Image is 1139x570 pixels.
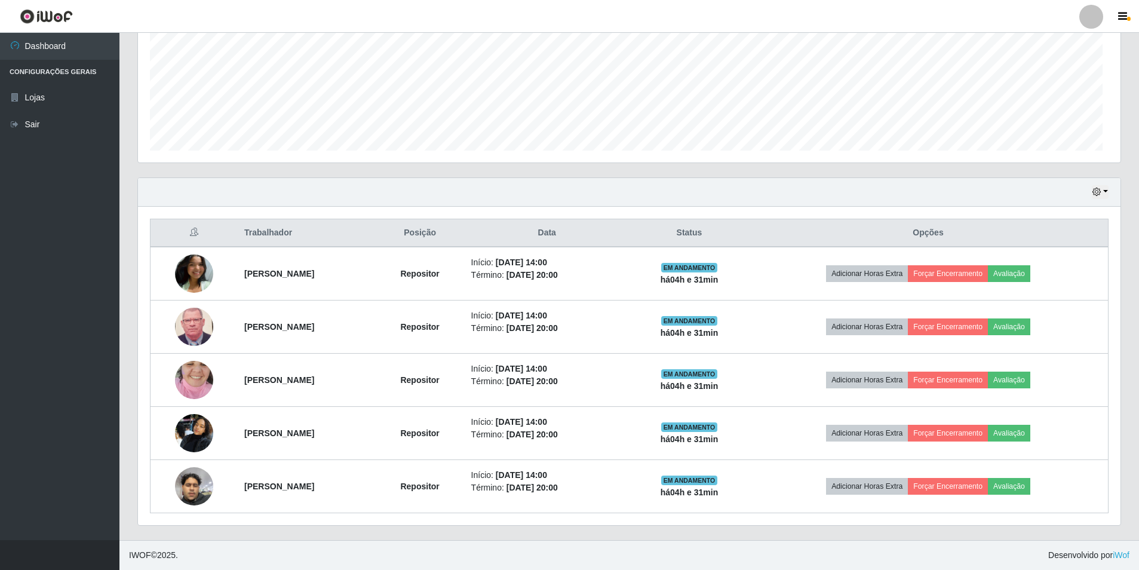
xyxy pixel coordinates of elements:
strong: há 04 h e 31 min [661,488,719,497]
span: EM ANDAMENTO [661,422,718,432]
li: Término: [471,482,623,494]
strong: há 04 h e 31 min [661,434,719,444]
button: Forçar Encerramento [908,265,988,282]
th: Opções [748,219,1108,247]
th: Status [630,219,748,247]
button: Adicionar Horas Extra [826,318,908,335]
span: EM ANDAMENTO [661,263,718,272]
span: IWOF [129,550,151,560]
time: [DATE] 14:00 [496,470,547,480]
li: Início: [471,256,623,269]
button: Avaliação [988,318,1030,335]
img: 1748893020398.jpeg [175,255,213,293]
a: iWof [1113,550,1129,560]
li: Início: [471,309,623,322]
time: [DATE] 20:00 [506,376,558,386]
strong: Repositor [400,428,439,438]
img: 1755522333541.jpeg [175,407,213,458]
strong: [PERSON_NAME] [244,322,314,332]
span: EM ANDAMENTO [661,476,718,485]
li: Término: [471,375,623,388]
li: Início: [471,363,623,375]
img: 1750202852235.jpeg [175,302,213,352]
li: Término: [471,428,623,441]
button: Forçar Encerramento [908,318,988,335]
button: Forçar Encerramento [908,372,988,388]
strong: há 04 h e 31 min [661,328,719,338]
time: [DATE] 20:00 [506,430,558,439]
span: © 2025 . [129,549,178,562]
button: Forçar Encerramento [908,478,988,495]
button: Avaliação [988,425,1030,442]
button: Forçar Encerramento [908,425,988,442]
button: Adicionar Horas Extra [826,425,908,442]
button: Avaliação [988,265,1030,282]
time: [DATE] 20:00 [506,483,558,492]
button: Adicionar Horas Extra [826,265,908,282]
span: EM ANDAMENTO [661,316,718,326]
button: Adicionar Horas Extra [826,372,908,388]
span: Desenvolvido por [1048,549,1129,562]
button: Avaliação [988,372,1030,388]
strong: há 04 h e 31 min [661,275,719,284]
time: [DATE] 20:00 [506,323,558,333]
strong: Repositor [400,375,439,385]
strong: [PERSON_NAME] [244,428,314,438]
th: Posição [376,219,464,247]
time: [DATE] 14:00 [496,258,547,267]
strong: Repositor [400,269,439,278]
img: CoreUI Logo [20,9,73,24]
time: [DATE] 14:00 [496,364,547,373]
span: EM ANDAMENTO [661,369,718,379]
li: Término: [471,269,623,281]
strong: Repositor [400,322,439,332]
th: Trabalhador [237,219,376,247]
img: 1757116559947.jpeg [175,461,213,511]
strong: há 04 h e 31 min [661,381,719,391]
strong: [PERSON_NAME] [244,375,314,385]
strong: [PERSON_NAME] [244,482,314,491]
time: [DATE] 14:00 [496,417,547,427]
li: Término: [471,322,623,335]
li: Início: [471,469,623,482]
button: Adicionar Horas Extra [826,478,908,495]
img: 1753380554375.jpeg [175,346,213,414]
time: [DATE] 20:00 [506,270,558,280]
time: [DATE] 14:00 [496,311,547,320]
strong: [PERSON_NAME] [244,269,314,278]
strong: Repositor [400,482,439,491]
button: Avaliação [988,478,1030,495]
th: Data [464,219,630,247]
li: Início: [471,416,623,428]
